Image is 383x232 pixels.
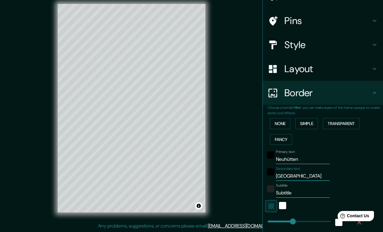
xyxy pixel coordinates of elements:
[323,118,360,129] button: Transparent
[294,105,301,110] b: Hint
[263,9,383,33] div: Pins
[295,118,318,129] button: Simple
[98,222,283,230] p: Any problems, suggestions, or concerns please email .
[268,105,383,116] p: Choose a border. : you can make layers of the frame opaque to create some cool effects.
[284,63,371,75] h4: Layout
[270,134,292,145] button: Fancy
[276,149,295,154] label: Primary text
[267,185,274,192] button: color-222222
[270,118,290,129] button: None
[276,166,300,171] label: Secondary text
[284,39,371,51] h4: Style
[267,168,274,176] button: black
[276,183,288,188] label: Subtitle
[263,57,383,81] div: Layout
[284,87,371,99] h4: Border
[284,15,371,27] h4: Pins
[279,202,286,209] button: white
[267,151,274,159] button: black
[195,202,202,209] button: Toggle attribution
[329,209,376,225] iframe: Help widget launcher
[208,223,282,229] a: [EMAIL_ADDRESS][DOMAIN_NAME]
[263,33,383,57] div: Style
[263,81,383,105] div: Border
